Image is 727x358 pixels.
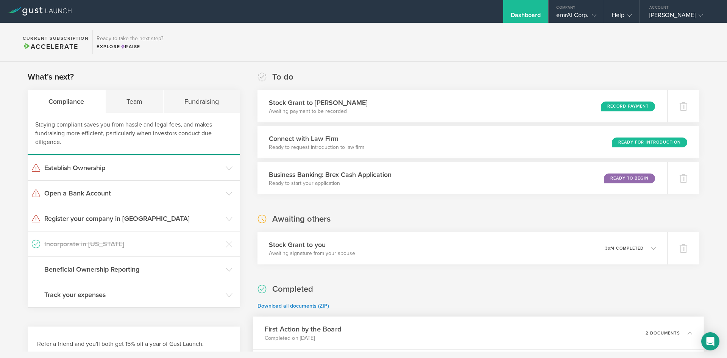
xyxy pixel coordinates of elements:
div: [PERSON_NAME] [649,11,714,23]
h2: What's next? [28,72,74,83]
h2: Current Subscription [23,36,89,41]
div: Record Payment [601,102,655,111]
div: Staying compliant saves you from hassle and legal fees, and makes fundraising more efficient, par... [28,113,240,155]
div: Ready to take the next step?ExploreRaise [92,30,167,54]
div: Team [106,90,164,113]
p: Completed on [DATE] [265,334,341,342]
div: Stock Grant to [PERSON_NAME]Awaiting payment to be recordedRecord Payment [257,90,667,122]
div: Connect with Law FirmReady to request introduction to law firmReady for Introduction [257,126,699,158]
p: Ready to start your application [269,180,392,187]
div: Business Banking: Brex Cash ApplicationReady to start your applicationReady to Begin [257,162,667,194]
p: 2 documents [646,331,680,335]
span: Raise [120,44,140,49]
div: Ready to Begin [604,174,655,183]
div: Compliance [28,90,106,113]
h3: Open a Bank Account [44,188,222,198]
h3: Incorporate in [US_STATE] [44,239,222,249]
h3: First Action by the Board [265,324,341,335]
p: Ready to request introduction to law firm [269,144,364,151]
h3: Stock Grant to you [269,240,355,250]
p: Awaiting signature from your spouse [269,250,355,257]
span: Accelerate [23,42,78,51]
p: Awaiting payment to be recorded [269,108,368,115]
h3: Register your company in [GEOGRAPHIC_DATA] [44,214,222,224]
p: 3 4 completed [605,246,644,250]
div: Explore [97,43,163,50]
div: Ready for Introduction [612,138,687,147]
div: Fundraising [164,90,240,113]
em: of [608,246,612,251]
h3: Track your expenses [44,290,222,300]
div: Dashboard [511,11,541,23]
div: Open Intercom Messenger [701,332,719,350]
h3: Beneficial Ownership Reporting [44,264,222,274]
h3: Stock Grant to [PERSON_NAME] [269,98,368,108]
h2: Awaiting others [272,214,331,225]
h3: Business Banking: Brex Cash Application [269,170,392,180]
h2: To do [272,72,293,83]
a: Download all documents (ZIP) [257,303,329,309]
h3: Establish Ownership [44,163,222,173]
h3: Refer a friend and you'll both get 15% off a year of Gust Launch. [37,340,231,349]
div: Help [612,11,632,23]
h2: Completed [272,284,313,295]
h3: Ready to take the next step? [97,36,163,41]
div: emrAI Corp. [556,11,596,23]
h3: Connect with Law Firm [269,134,364,144]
